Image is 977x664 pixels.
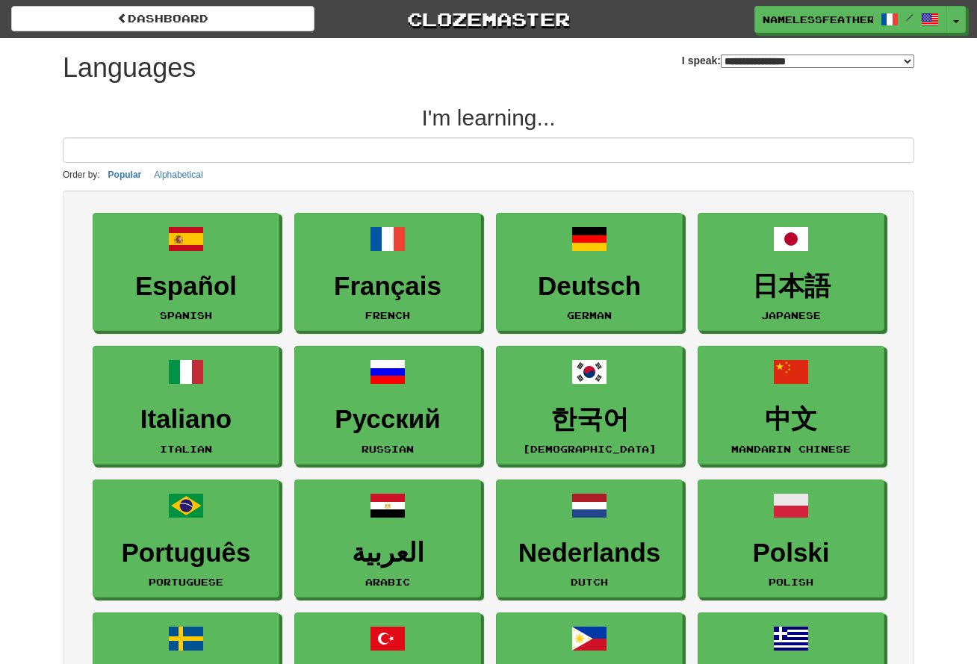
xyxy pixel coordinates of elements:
[496,213,683,332] a: DeutschGerman
[523,444,657,454] small: [DEMOGRAPHIC_DATA]
[763,13,873,26] span: NamelessFeather1261
[303,405,473,434] h3: Русский
[682,53,914,68] label: I speak:
[761,310,821,320] small: Japanese
[504,539,674,568] h3: Nederlands
[706,539,876,568] h3: Polski
[101,539,271,568] h3: Português
[698,213,884,332] a: 日本語Japanese
[160,310,212,320] small: Spanish
[11,6,314,31] a: dashboard
[496,480,683,598] a: NederlandsDutch
[63,105,914,130] h2: I'm learning...
[93,346,279,465] a: ItalianoItalian
[365,577,410,587] small: Arabic
[754,6,947,33] a: NamelessFeather1261 /
[504,405,674,434] h3: 한국어
[294,213,481,332] a: FrançaisFrench
[149,167,207,183] button: Alphabetical
[769,577,813,587] small: Polish
[567,310,612,320] small: German
[365,310,410,320] small: French
[101,272,271,301] h3: Español
[294,480,481,598] a: العربيةArabic
[504,272,674,301] h3: Deutsch
[303,539,473,568] h3: العربية
[362,444,414,454] small: Russian
[706,405,876,434] h3: 中文
[698,346,884,465] a: 中文Mandarin Chinese
[63,170,100,180] small: Order by:
[63,53,196,83] h1: Languages
[496,346,683,465] a: 한국어[DEMOGRAPHIC_DATA]
[906,12,914,22] span: /
[337,6,640,32] a: Clozemaster
[160,444,212,454] small: Italian
[698,480,884,598] a: PolskiPolish
[721,55,914,68] select: I speak:
[104,167,146,183] button: Popular
[101,405,271,434] h3: Italiano
[294,346,481,465] a: РусскийRussian
[149,577,223,587] small: Portuguese
[93,480,279,598] a: PortuguêsPortuguese
[706,272,876,301] h3: 日本語
[303,272,473,301] h3: Français
[93,213,279,332] a: EspañolSpanish
[571,577,608,587] small: Dutch
[731,444,851,454] small: Mandarin Chinese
